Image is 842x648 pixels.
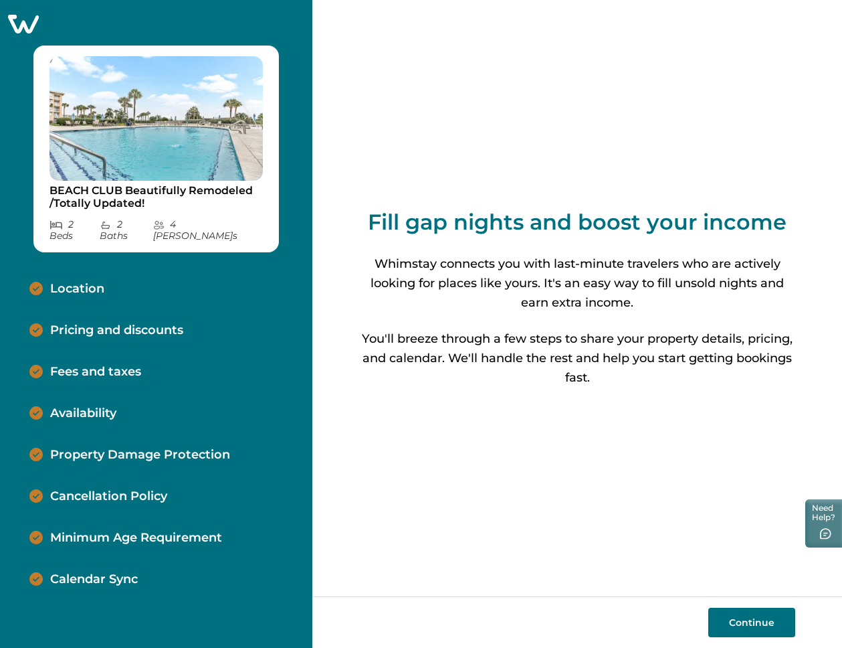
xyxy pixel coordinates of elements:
p: Fill gap nights and boost your income [368,209,786,236]
p: 2 Bed s [49,219,100,242]
p: Calendar Sync [50,572,138,587]
p: You'll breeze through a few steps to share your property details, pricing, and calendar. We'll ha... [359,329,795,388]
p: Fees and taxes [50,365,141,380]
button: Continue [708,608,795,637]
p: Availability [50,406,116,421]
p: 2 Bath s [100,219,152,242]
p: BEACH CLUB Beautifully Remodeled /Totally Updated! [49,184,263,210]
p: Property Damage Protection [50,448,230,463]
p: Pricing and discounts [50,323,183,338]
img: propertyImage_BEACH CLUB Beautifully Remodeled /Totally Updated! [49,56,263,181]
p: 4 [PERSON_NAME] s [153,219,264,242]
p: Cancellation Policy [50,489,167,504]
p: Location [50,282,104,297]
p: Minimum Age Requirement [50,531,222,546]
p: Whimstay connects you with last-minute travelers who are actively looking for places like yours. ... [359,254,795,313]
